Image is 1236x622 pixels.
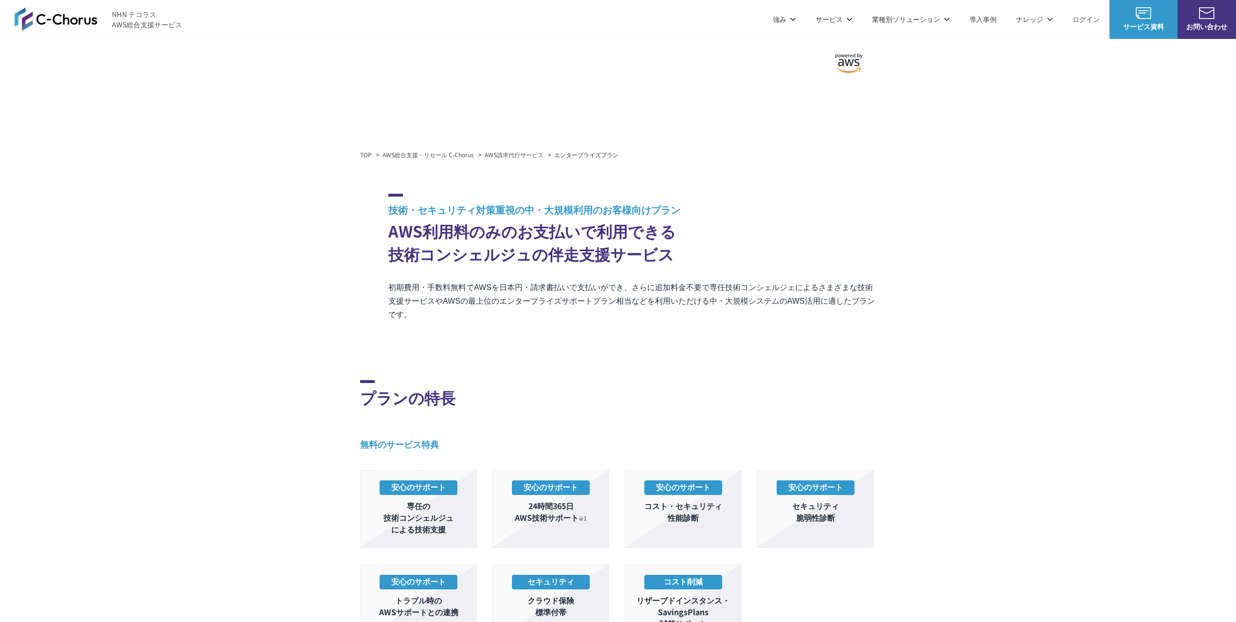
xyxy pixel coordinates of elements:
[365,594,472,618] p: トラブル時の AWSサポートとの連携
[969,14,997,24] a: 導入事例
[360,150,372,159] a: TOP
[777,480,854,495] p: 安心のサポート
[763,500,869,523] p: セキュリティ 脆弱性診断
[380,480,457,495] p: 安心のサポート
[1136,7,1151,19] img: AWS総合支援サービス C-Chorus サービス資料
[579,514,587,522] span: ※1
[1016,14,1053,24] p: ナレッジ
[388,202,876,217] span: 技術・セキュリティ対策重視の中・大規模利用のお客様向けプラン
[1199,7,1215,19] img: お問い合わせ
[382,150,474,159] a: AWS総合支援・リセール C-Chorus
[498,594,604,618] p: クラウド保険 標準付帯
[512,575,590,589] p: セキュリティ
[644,575,722,589] p: コスト削減
[512,480,590,495] p: 安心のサポート
[15,7,182,31] a: AWS総合支援サービス C-Chorus NHN テコラスAWS総合支援サービス
[644,480,722,495] p: 安心のサポート
[519,88,717,113] span: エンタープライズプラン
[388,281,876,322] p: 初期費用・手数料無料でAWSを日本円・請求書払いで支払いができ、さらに追加料金不要で専任技術コンシェルジェによるさまざまな技術支援サービスやAWSの最上位のエンタープライズサポートプラン相当など...
[1178,21,1236,32] span: お問い合わせ
[485,150,544,159] a: AWS請求代行サービス
[1109,21,1178,32] span: サービス資料
[1072,14,1100,24] a: ログイン
[816,14,853,24] p: サービス
[360,438,876,450] h3: 無料のサービス特典
[519,62,717,88] span: AWS請求代行サービス
[365,500,472,535] p: 専任の 技術コンシェルジュ による技術支援
[554,150,618,159] em: エンタープライズプラン
[498,500,604,523] p: 24時間365日 AWS技術サポート
[872,14,950,24] p: 業種別ソリューション
[380,575,457,589] p: 安心のサポート
[112,9,182,30] span: NHN テコラス AWS総合支援サービス
[630,500,736,523] p: コスト・セキュリティ 性能診断
[773,14,796,24] p: 強み
[388,194,876,265] h2: AWS利用料のみのお支払いで利用できる 技術コンシェルジュの伴走支援サービス
[822,49,876,78] img: powered by AWS
[15,7,97,31] img: AWS総合支援サービス C-Chorus
[360,380,876,409] h2: プランの特長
